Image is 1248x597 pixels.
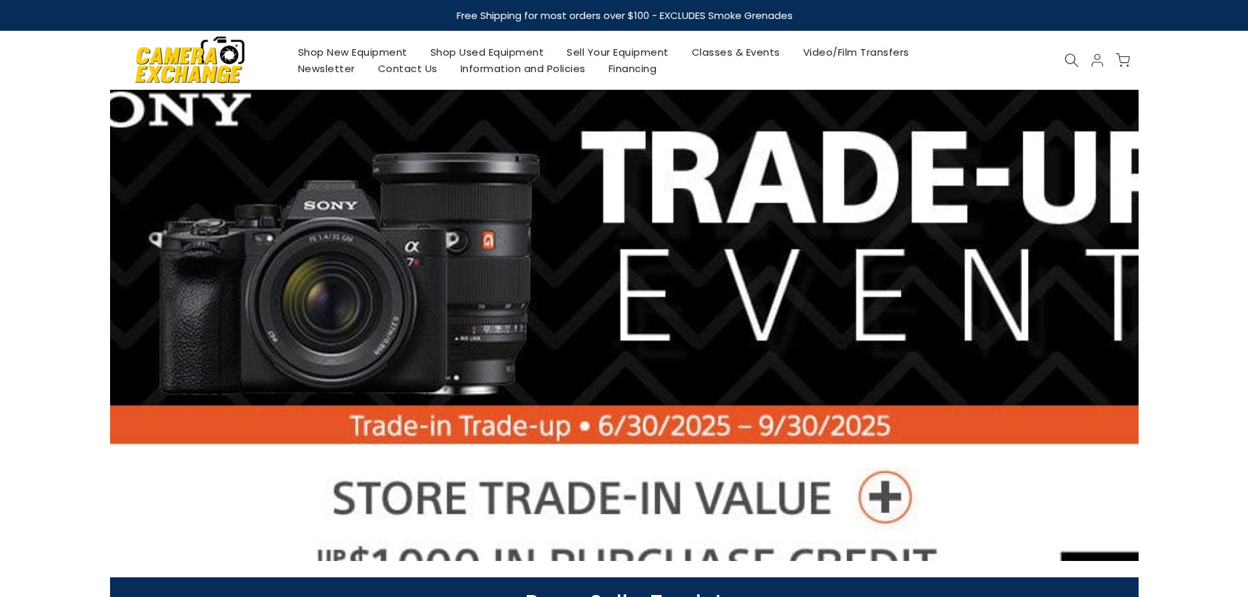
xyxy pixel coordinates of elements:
[449,60,597,77] a: Information and Policies
[366,60,449,77] a: Contact Us
[286,44,419,60] a: Shop New Equipment
[600,539,607,547] li: Page dot 2
[456,9,792,22] strong: Free Shipping for most orders over $100 - EXCLUDES Smoke Grenades
[655,539,662,547] li: Page dot 6
[641,539,649,547] li: Page dot 5
[556,44,681,60] a: Sell Your Equipment
[791,44,920,60] a: Video/Film Transfers
[614,539,621,547] li: Page dot 3
[628,539,635,547] li: Page dot 4
[597,60,668,77] a: Financing
[680,44,791,60] a: Classes & Events
[586,539,594,547] li: Page dot 1
[419,44,556,60] a: Shop Used Equipment
[286,60,366,77] a: Newsletter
